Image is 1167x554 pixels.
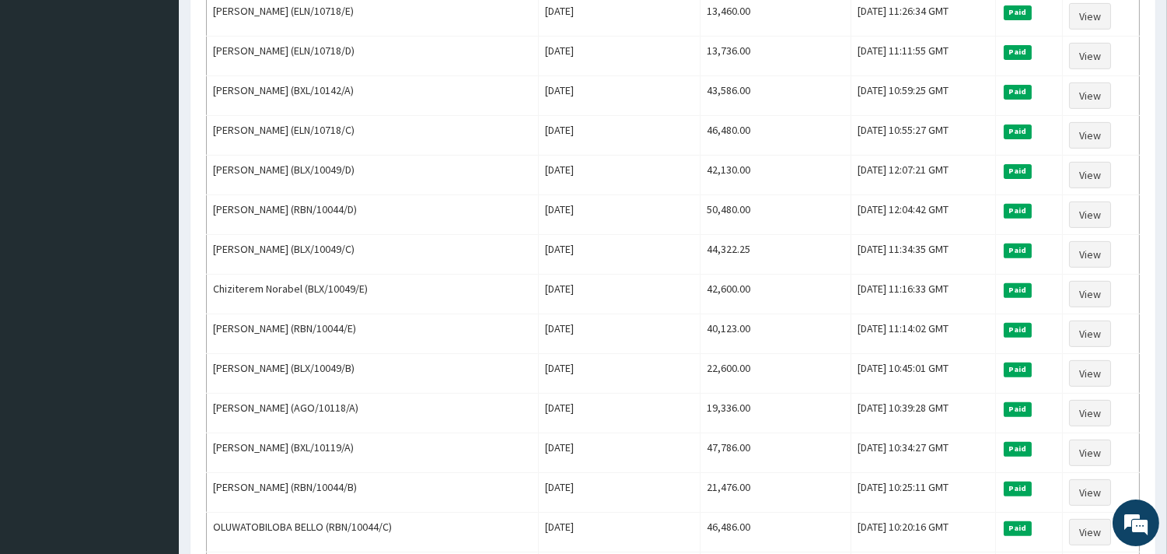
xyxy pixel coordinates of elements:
[1004,521,1032,535] span: Paid
[207,354,539,394] td: [PERSON_NAME] (BLX/10049/B)
[701,235,851,275] td: 44,322.25
[538,235,701,275] td: [DATE]
[1069,122,1111,149] a: View
[1069,3,1111,30] a: View
[207,76,539,116] td: [PERSON_NAME] (BXL/10142/A)
[851,195,995,235] td: [DATE] 12:04:42 GMT
[538,513,701,552] td: [DATE]
[1069,360,1111,387] a: View
[851,473,995,513] td: [DATE] 10:25:11 GMT
[1004,323,1032,337] span: Paid
[538,156,701,195] td: [DATE]
[538,473,701,513] td: [DATE]
[701,275,851,314] td: 42,600.00
[29,78,63,117] img: d_794563401_company_1708531726252_794563401
[701,473,851,513] td: 21,476.00
[1004,85,1032,99] span: Paid
[207,275,539,314] td: Chiziterem Norabel (BLX/10049/E)
[701,116,851,156] td: 46,480.00
[1069,202,1111,228] a: View
[1004,5,1032,19] span: Paid
[8,380,296,434] textarea: Type your message and hit 'Enter'
[207,394,539,433] td: [PERSON_NAME] (AGO/10118/A)
[1004,124,1032,138] span: Paid
[851,275,995,314] td: [DATE] 11:16:33 GMT
[1069,281,1111,307] a: View
[851,116,995,156] td: [DATE] 10:55:27 GMT
[81,87,261,107] div: Chat with us now
[1069,440,1111,466] a: View
[701,37,851,76] td: 13,736.00
[538,275,701,314] td: [DATE]
[1069,43,1111,69] a: View
[1004,204,1032,218] span: Paid
[207,473,539,513] td: [PERSON_NAME] (RBN/10044/B)
[207,37,539,76] td: [PERSON_NAME] (ELN/10718/D)
[1069,162,1111,188] a: View
[207,314,539,354] td: [PERSON_NAME] (RBN/10044/E)
[90,174,215,331] span: We're online!
[851,235,995,275] td: [DATE] 11:34:35 GMT
[1069,241,1111,268] a: View
[538,195,701,235] td: [DATE]
[207,513,539,552] td: OLUWATOBILOBA BELLO (RBN/10044/C)
[1069,519,1111,545] a: View
[207,195,539,235] td: [PERSON_NAME] (RBN/10044/D)
[701,394,851,433] td: 19,336.00
[701,195,851,235] td: 50,480.00
[538,433,701,473] td: [DATE]
[701,433,851,473] td: 47,786.00
[701,513,851,552] td: 46,486.00
[851,513,995,552] td: [DATE] 10:20:16 GMT
[1069,479,1111,506] a: View
[1004,45,1032,59] span: Paid
[851,354,995,394] td: [DATE] 10:45:01 GMT
[1069,82,1111,109] a: View
[851,156,995,195] td: [DATE] 12:07:21 GMT
[538,314,701,354] td: [DATE]
[851,394,995,433] td: [DATE] 10:39:28 GMT
[851,314,995,354] td: [DATE] 11:14:02 GMT
[851,76,995,116] td: [DATE] 10:59:25 GMT
[701,314,851,354] td: 40,123.00
[1069,400,1111,426] a: View
[701,354,851,394] td: 22,600.00
[851,37,995,76] td: [DATE] 11:11:55 GMT
[1069,321,1111,347] a: View
[538,354,701,394] td: [DATE]
[538,37,701,76] td: [DATE]
[538,116,701,156] td: [DATE]
[701,156,851,195] td: 42,130.00
[207,235,539,275] td: [PERSON_NAME] (BLX/10049/C)
[255,8,292,45] div: Minimize live chat window
[207,116,539,156] td: [PERSON_NAME] (ELN/10718/C)
[1004,244,1032,258] span: Paid
[1004,283,1032,297] span: Paid
[207,156,539,195] td: [PERSON_NAME] (BLX/10049/D)
[1004,402,1032,416] span: Paid
[1004,363,1032,377] span: Paid
[701,76,851,116] td: 43,586.00
[207,433,539,473] td: [PERSON_NAME] (BXL/10119/A)
[538,394,701,433] td: [DATE]
[1004,164,1032,178] span: Paid
[851,433,995,473] td: [DATE] 10:34:27 GMT
[1004,482,1032,496] span: Paid
[538,76,701,116] td: [DATE]
[1004,442,1032,456] span: Paid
